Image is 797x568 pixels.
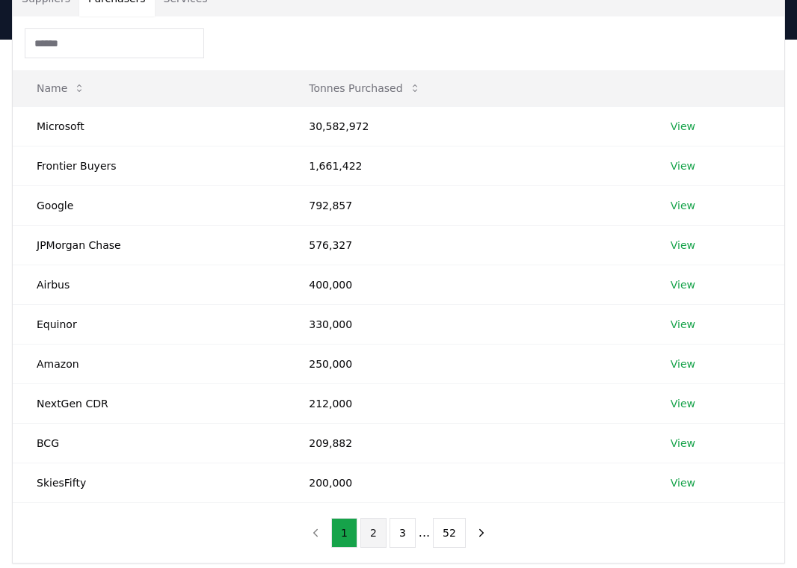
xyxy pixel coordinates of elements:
[13,185,285,225] td: Google
[390,518,416,548] button: 3
[13,265,285,304] td: Airbus
[13,146,285,185] td: Frontier Buyers
[285,304,647,344] td: 330,000
[285,423,647,463] td: 209,882
[285,106,647,146] td: 30,582,972
[469,518,494,548] button: next page
[671,396,695,411] a: View
[360,518,387,548] button: 2
[285,344,647,383] td: 250,000
[419,524,430,542] li: ...
[285,185,647,225] td: 792,857
[13,463,285,502] td: SkiesFifty
[285,265,647,304] td: 400,000
[671,238,695,253] a: View
[671,119,695,134] a: View
[285,383,647,423] td: 212,000
[671,317,695,332] a: View
[671,356,695,371] a: View
[671,436,695,451] a: View
[13,423,285,463] td: BCG
[433,518,466,548] button: 52
[331,518,357,548] button: 1
[285,146,647,185] td: 1,661,422
[25,73,97,103] button: Name
[285,225,647,265] td: 576,327
[297,73,432,103] button: Tonnes Purchased
[671,158,695,173] a: View
[671,277,695,292] a: View
[13,225,285,265] td: JPMorgan Chase
[13,383,285,423] td: NextGen CDR
[13,106,285,146] td: Microsoft
[13,304,285,344] td: Equinor
[671,198,695,213] a: View
[285,463,647,502] td: 200,000
[671,475,695,490] a: View
[13,344,285,383] td: Amazon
